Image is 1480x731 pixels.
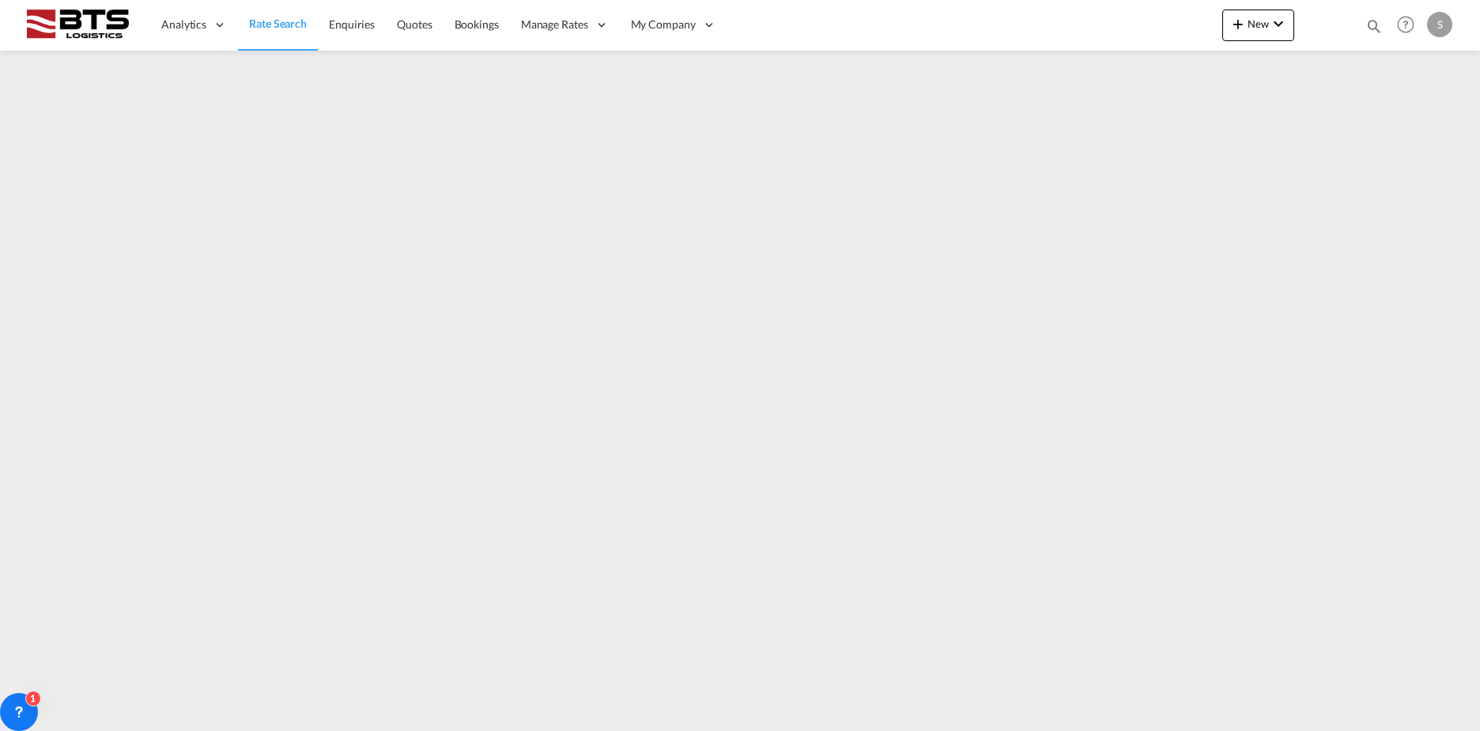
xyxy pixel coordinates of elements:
[1365,17,1383,35] md-icon: icon-magnify
[1392,11,1419,38] span: Help
[521,17,588,32] span: Manage Rates
[397,17,432,31] span: Quotes
[455,17,499,31] span: Bookings
[1365,17,1383,41] div: icon-magnify
[631,17,696,32] span: My Company
[1269,14,1288,33] md-icon: icon-chevron-down
[1427,12,1452,37] div: S
[249,17,307,30] span: Rate Search
[329,17,375,31] span: Enquiries
[1229,14,1248,33] md-icon: icon-plus 400-fg
[24,7,130,43] img: cdcc71d0be7811ed9adfbf939d2aa0e8.png
[1229,17,1288,30] span: New
[161,17,206,32] span: Analytics
[1392,11,1427,40] div: Help
[1222,9,1294,41] button: icon-plus 400-fgNewicon-chevron-down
